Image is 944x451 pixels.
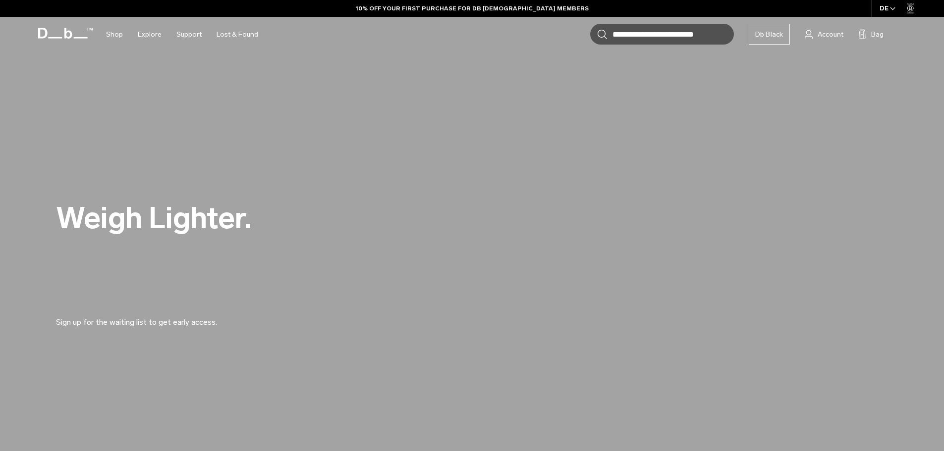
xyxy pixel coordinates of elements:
a: Shop [106,17,123,52]
nav: Main Navigation [99,17,266,52]
h2: Weigh Lighter. [56,203,502,233]
a: Db Black [749,24,790,45]
a: Account [805,28,843,40]
a: 10% OFF YOUR FIRST PURCHASE FOR DB [DEMOGRAPHIC_DATA] MEMBERS [356,4,589,13]
p: Sign up for the waiting list to get early access. [56,304,294,328]
a: Support [176,17,202,52]
button: Bag [858,28,884,40]
a: Lost & Found [217,17,258,52]
span: Account [818,29,843,40]
span: Bag [871,29,884,40]
a: Explore [138,17,162,52]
